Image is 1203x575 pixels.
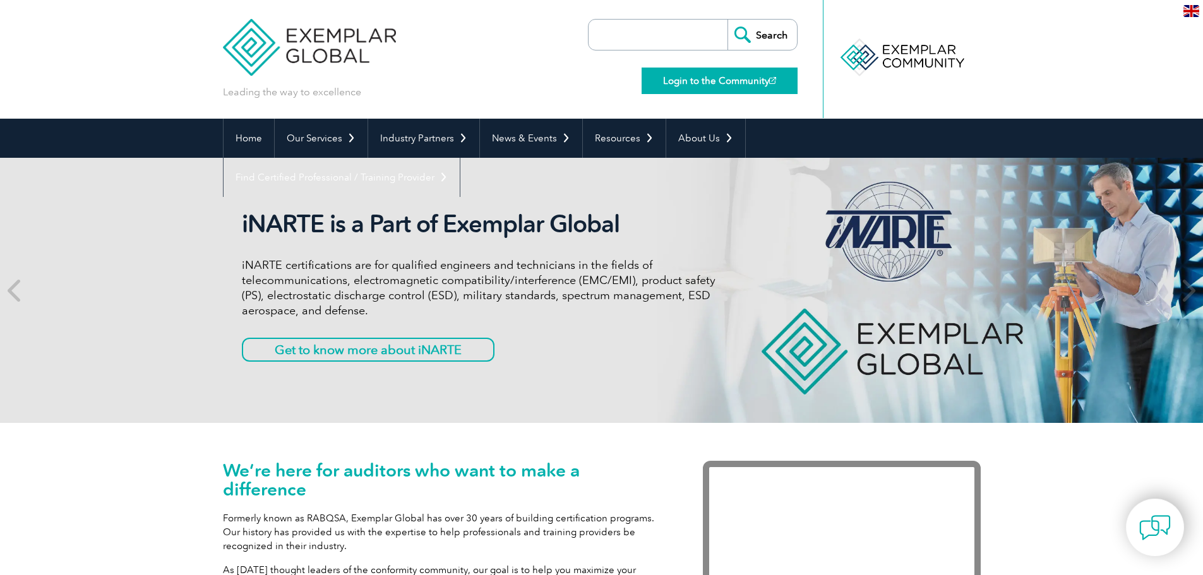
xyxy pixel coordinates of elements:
[368,119,479,158] a: Industry Partners
[223,511,665,553] p: Formerly known as RABQSA, Exemplar Global has over 30 years of building certification programs. O...
[242,338,494,362] a: Get to know more about iNARTE
[242,258,715,318] p: iNARTE certifications are for qualified engineers and technicians in the fields of telecommunicat...
[1139,512,1171,543] img: contact-chat.png
[223,85,361,99] p: Leading the way to excellence
[480,119,582,158] a: News & Events
[583,119,666,158] a: Resources
[223,461,665,499] h1: We’re here for auditors who want to make a difference
[666,119,745,158] a: About Us
[275,119,368,158] a: Our Services
[224,119,274,158] a: Home
[242,210,715,239] h2: iNARTE is a Part of Exemplar Global
[1183,5,1199,17] img: en
[642,68,798,94] a: Login to the Community
[224,158,460,197] a: Find Certified Professional / Training Provider
[727,20,797,50] input: Search
[769,77,776,84] img: open_square.png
